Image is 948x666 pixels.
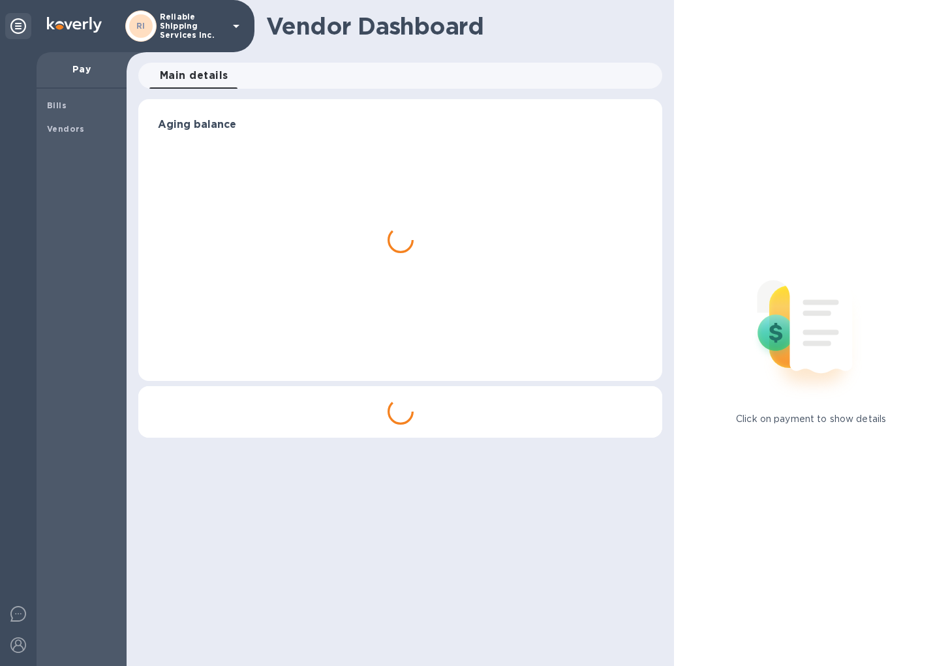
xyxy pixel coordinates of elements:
div: Unpin categories [5,13,31,39]
h3: Aging balance [158,119,643,131]
h1: Vendor Dashboard [266,12,653,40]
b: RI [136,21,145,31]
img: Logo [47,17,102,33]
b: Bills [47,100,67,110]
p: Pay [47,63,116,76]
p: Click on payment to show details [736,412,886,426]
span: Main details [160,67,228,85]
b: Vendors [47,124,85,134]
p: Reliable Shipping Services Inc. [160,12,225,40]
